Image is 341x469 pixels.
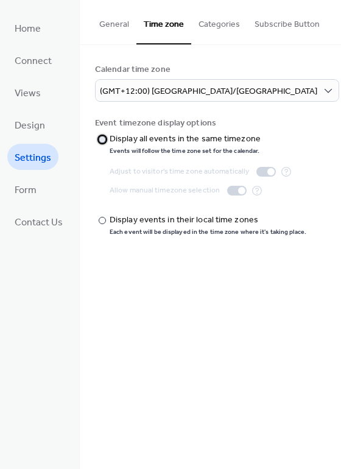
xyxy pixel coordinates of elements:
div: Event timezone display options [95,117,323,130]
a: Views [7,79,48,105]
span: (GMT+12:00) [GEOGRAPHIC_DATA]/[GEOGRAPHIC_DATA] [100,83,317,100]
span: Connect [15,52,52,71]
a: Connect [7,47,59,73]
div: Events will follow the time zone set for the calendar. [110,147,263,155]
span: Contact Us [15,213,63,232]
a: Settings [7,144,58,170]
a: Form [7,176,44,202]
div: Display all events in the same timezone [110,133,261,146]
div: Each event will be displayed in the time zone where it's taking place. [110,228,306,236]
div: Display events in their local time zones [110,214,304,227]
a: Home [7,15,48,41]
a: Contact Us [7,208,70,234]
div: Adjust to visitor's time zone automatically [110,165,249,178]
span: Form [15,181,37,200]
span: Views [15,84,41,103]
span: Settings [15,149,51,167]
span: Home [15,19,41,38]
span: Design [15,116,45,135]
a: Design [7,111,52,138]
div: Calendar time zone [95,63,323,76]
div: Allow manual timezone selection [110,184,220,197]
